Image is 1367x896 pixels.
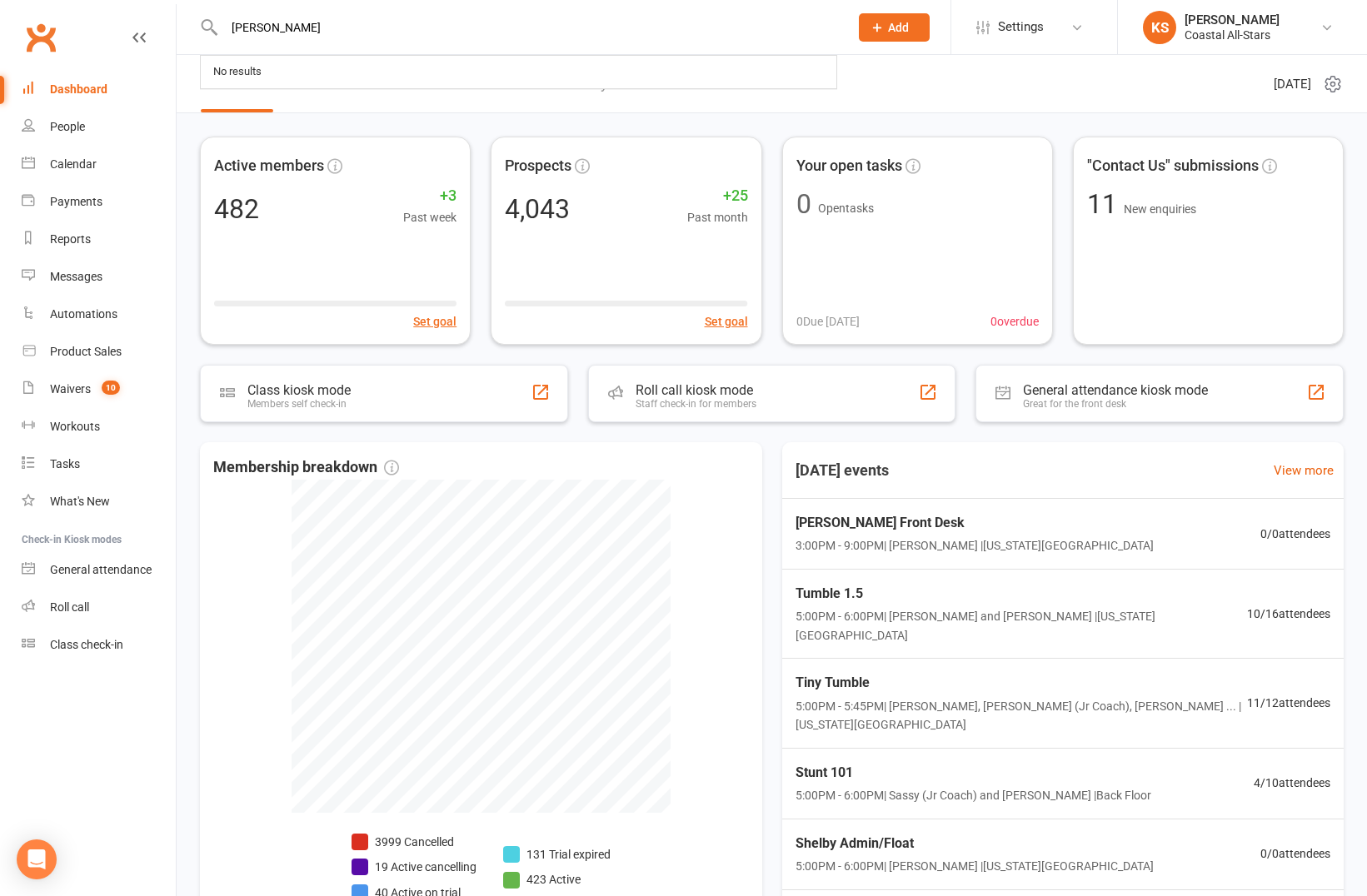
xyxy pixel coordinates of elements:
[22,589,176,626] a: Roll call
[1274,460,1334,480] a: View more
[1274,74,1311,94] span: [DATE]
[352,858,476,876] li: 19 Active cancelling
[796,786,1151,804] span: 5:00PM - 6:00PM | Sassy (Jr Coach) and [PERSON_NAME] | Back Floor
[413,312,456,331] button: Set goal
[17,839,57,879] div: Open Intercom Messenger
[636,382,756,398] div: Roll call kiosk mode
[1087,154,1259,178] span: "Contact Us" submissions
[503,845,611,864] li: 131 Trial expired
[782,455,902,485] h3: [DATE] events
[50,307,117,321] div: Automations
[1260,844,1330,863] span: 0 / 0 attendees
[1023,398,1208,410] div: Great for the front desk
[22,258,176,296] a: Messages
[888,21,909,34] span: Add
[505,196,570,222] div: 4,043
[22,146,176,183] a: Calendar
[1260,525,1330,543] span: 0 / 0 attendees
[796,697,1248,734] span: 5:00PM - 5:45PM | [PERSON_NAME], [PERSON_NAME] (Jr Coach), [PERSON_NAME] ... | [US_STATE][GEOGRAP...
[50,600,89,614] div: Roll call
[1143,11,1176,44] div: KS
[796,536,1154,555] span: 3:00PM - 9:00PM | [PERSON_NAME] | [US_STATE][GEOGRAPHIC_DATA]
[990,312,1039,331] span: 0 overdue
[636,398,756,410] div: Staff check-in for members
[403,208,456,226] span: Past week
[22,408,176,446] a: Workouts
[1185,12,1280,27] div: [PERSON_NAME]
[505,154,571,178] span: Prospects
[50,563,152,576] div: General attendance
[50,157,97,171] div: Calendar
[219,16,837,39] input: Search...
[796,512,1154,534] span: [PERSON_NAME] Front Desk
[796,672,1248,694] span: Tiny Tumble
[247,382,351,398] div: Class kiosk mode
[20,17,62,58] a: Clubworx
[796,583,1248,605] span: Tumble 1.5
[50,457,80,470] div: Tasks
[1185,27,1280,42] div: Coastal All-Stars
[1023,382,1208,398] div: General attendance kiosk mode
[796,857,1154,875] span: 5:00PM - 6:00PM | [PERSON_NAME] | [US_STATE][GEOGRAPHIC_DATA]
[503,870,611,889] li: 423 Active
[1124,202,1196,216] span: New enquiries
[22,71,176,108] a: Dashboard
[50,345,122,358] div: Product Sales
[50,120,85,133] div: People
[50,232,91,246] div: Reports
[818,202,874,215] span: Open tasks
[1247,694,1330,712] span: 11 / 12 attendees
[208,60,267,84] div: No results
[213,455,399,480] span: Membership breakdown
[998,8,1044,46] span: Settings
[705,312,748,331] button: Set goal
[796,762,1151,784] span: Stunt 101
[22,183,176,221] a: Payments
[50,638,123,651] div: Class check-in
[796,607,1248,645] span: 5:00PM - 6:00PM | [PERSON_NAME] and [PERSON_NAME] | [US_STATE][GEOGRAPHIC_DATA]
[687,184,748,208] span: +25
[352,833,476,851] li: 3999 Cancelled
[50,270,102,283] div: Messages
[403,184,456,208] span: +3
[22,296,176,333] a: Automations
[22,371,176,408] a: Waivers 10
[22,108,176,146] a: People
[50,195,102,208] div: Payments
[50,420,100,433] div: Workouts
[214,196,259,222] div: 482
[796,833,1154,854] span: Shelby Admin/Float
[22,333,176,371] a: Product Sales
[796,191,811,217] div: 0
[22,626,176,664] a: Class kiosk mode
[22,221,176,258] a: Reports
[50,82,107,96] div: Dashboard
[22,446,176,483] a: Tasks
[102,381,120,395] span: 10
[687,208,748,226] span: Past month
[1247,605,1330,623] span: 10 / 16 attendees
[1254,774,1330,792] span: 4 / 10 attendees
[859,13,930,42] button: Add
[1087,188,1124,220] span: 11
[796,154,902,178] span: Your open tasks
[22,483,176,520] a: What's New
[50,495,110,508] div: What's New
[22,551,176,589] a: General attendance kiosk mode
[214,154,324,178] span: Active members
[50,382,91,396] div: Waivers
[247,398,351,410] div: Members self check-in
[796,312,860,331] span: 0 Due [DATE]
